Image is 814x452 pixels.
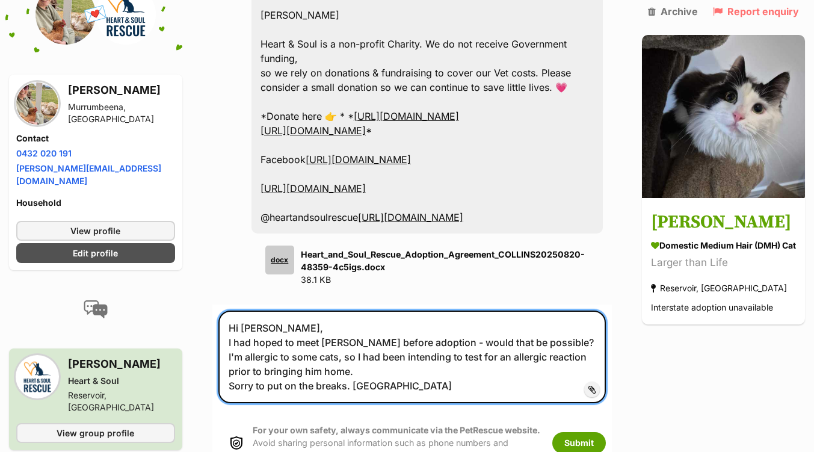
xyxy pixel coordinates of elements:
[16,423,175,443] a: View group profile
[265,246,294,274] div: docx
[68,82,175,99] h3: [PERSON_NAME]
[651,303,773,313] span: Interstate adoption unavailable
[651,209,796,237] h3: [PERSON_NAME]
[68,375,175,387] div: Heart & Soul
[16,148,72,158] a: 0432 020 191
[713,6,799,17] a: Report enquiry
[261,246,294,286] a: docx
[358,211,463,223] a: [URL][DOMAIN_NAME]
[57,427,134,439] span: View group profile
[16,82,58,125] img: Tammy Silverstein profile pic
[68,101,175,125] div: Murrumbeena, [GEOGRAPHIC_DATA]
[16,221,175,241] a: View profile
[68,389,175,413] div: Reservoir, [GEOGRAPHIC_DATA]
[306,153,411,166] a: [URL][DOMAIN_NAME]
[68,356,175,373] h3: [PERSON_NAME]
[642,200,805,325] a: [PERSON_NAME] Domestic Medium Hair (DMH) Cat Larger than Life Reservoir, [GEOGRAPHIC_DATA] Inters...
[651,280,787,297] div: Reservoir, [GEOGRAPHIC_DATA]
[16,243,175,263] a: Edit profile
[16,197,175,209] h4: Household
[651,240,796,252] div: Domestic Medium Hair (DMH) Cat
[16,132,175,144] h4: Contact
[16,356,58,398] img: Heart & Soul profile pic
[261,125,366,137] a: [URL][DOMAIN_NAME]
[84,300,108,318] img: conversation-icon-4a6f8262b818ee0b60e3300018af0b2d0b884aa5de6e9bcb8d3d4eeb1a70a7c4.svg
[16,163,161,186] a: [PERSON_NAME][EMAIL_ADDRESS][DOMAIN_NAME]
[651,255,796,271] div: Larger than Life
[261,182,366,194] a: [URL][DOMAIN_NAME]
[301,274,331,285] span: 38.1 KB
[82,1,109,27] span: 💌
[642,35,805,198] img: Collins
[301,249,585,272] strong: Heart_and_Soul_Rescue_Adoption_Agreement_COLLINS20250820-48359-4c5igs.docx
[253,425,540,435] strong: For your own safety, always communicate via the PetRescue website.
[73,247,118,259] span: Edit profile
[648,6,698,17] a: Archive
[354,110,459,122] a: [URL][DOMAIN_NAME]
[70,224,120,237] span: View profile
